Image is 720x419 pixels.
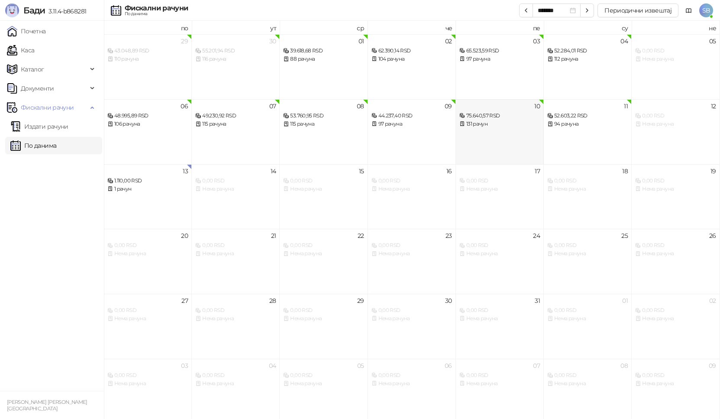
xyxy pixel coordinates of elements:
div: Нема рачуна [371,250,452,258]
td: 2025-10-20 [104,229,192,294]
div: 0,00 RSD [547,371,628,380]
div: Нема рачуна [283,315,364,323]
span: Каталог [21,61,44,78]
div: Нема рачуна [107,315,188,323]
div: 18 [622,168,628,174]
div: 31 [535,298,540,304]
div: Нема рачуна [459,250,540,258]
th: ср [280,21,368,34]
div: 115 рачуна [283,120,364,128]
div: 116 рачуна [195,55,276,63]
td: 2025-10-26 [632,229,720,294]
div: 55.201,94 RSD [195,47,276,55]
div: 04 [620,38,628,44]
div: 0,00 RSD [547,241,628,250]
a: По данима [10,137,56,154]
td: 2025-10-15 [280,164,368,229]
div: 0,00 RSD [635,112,716,120]
div: 13 [183,168,188,174]
div: 30 [269,38,276,44]
a: Издати рачуни [10,118,68,135]
div: Нема рачуна [459,380,540,388]
td: 2025-09-29 [104,34,192,99]
td: 2025-10-24 [456,229,544,294]
div: 05 [709,38,716,44]
div: 03 [181,363,188,369]
td: 2025-10-12 [632,99,720,164]
td: 2025-10-22 [280,229,368,294]
div: 23 [446,233,452,239]
div: 131 рачун [459,120,540,128]
td: 2025-10-21 [192,229,280,294]
td: 2025-10-11 [544,99,632,164]
div: 0,00 RSD [371,241,452,250]
td: 2025-10-31 [456,294,544,359]
div: 52.603,22 RSD [547,112,628,120]
div: 52.284,01 RSD [547,47,628,55]
th: не [632,21,720,34]
div: 29 [357,298,364,304]
div: 07 [269,103,276,109]
td: 2025-10-16 [368,164,456,229]
div: 97 рачуна [371,120,452,128]
div: 21 [271,233,276,239]
div: 16 [446,168,452,174]
span: 3.11.4-b868281 [45,7,86,15]
div: 0,00 RSD [283,371,364,380]
div: 1.110,00 RSD [107,177,188,185]
div: 08 [620,363,628,369]
div: 65.523,59 RSD [459,47,540,55]
div: 0,00 RSD [371,177,452,185]
div: 0,00 RSD [283,177,364,185]
div: 0,00 RSD [371,371,452,380]
div: 08 [357,103,364,109]
td: 2025-10-17 [456,164,544,229]
div: 115 рачуна [195,120,276,128]
div: 24 [533,233,540,239]
div: 43.048,89 RSD [107,47,188,55]
div: 09 [445,103,452,109]
div: 04 [269,363,276,369]
div: 02 [445,38,452,44]
div: 09 [709,363,716,369]
td: 2025-10-19 [632,164,720,229]
span: Бади [23,5,45,16]
div: 19 [710,168,716,174]
div: 0,00 RSD [459,241,540,250]
th: пе [456,21,544,34]
div: 44.237,40 RSD [371,112,452,120]
th: су [544,21,632,34]
div: Нема рачуна [371,380,452,388]
div: 94 рачуна [547,120,628,128]
div: Нема рачуна [283,250,364,258]
td: 2025-10-28 [192,294,280,359]
div: 30 [445,298,452,304]
td: 2025-11-01 [544,294,632,359]
div: 11 [624,103,628,109]
td: 2025-09-30 [192,34,280,99]
div: Нема рачуна [371,185,452,193]
td: 2025-10-25 [544,229,632,294]
div: 0,00 RSD [459,177,540,185]
div: 0,00 RSD [371,306,452,315]
td: 2025-10-10 [456,99,544,164]
div: 110 рачуна [107,55,188,63]
div: 53.760,95 RSD [283,112,364,120]
div: 62.390,14 RSD [371,47,452,55]
small: [PERSON_NAME] [PERSON_NAME] [GEOGRAPHIC_DATA] [7,399,87,412]
div: 39.618,68 RSD [283,47,364,55]
div: 112 рачуна [547,55,628,63]
div: Нема рачуна [195,185,276,193]
td: 2025-10-06 [104,99,192,164]
div: Нема рачуна [547,315,628,323]
div: 0,00 RSD [547,177,628,185]
div: Нема рачуна [635,55,716,63]
div: Нема рачуна [459,185,540,193]
td: 2025-10-13 [104,164,192,229]
td: 2025-10-02 [368,34,456,99]
div: 25 [621,233,628,239]
div: 27 [181,298,188,304]
div: 12 [711,103,716,109]
span: Документи [21,80,54,97]
div: 07 [533,363,540,369]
